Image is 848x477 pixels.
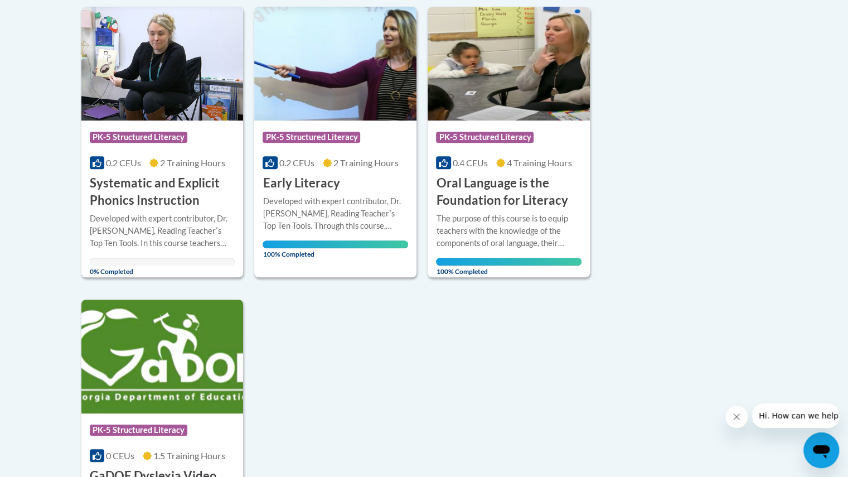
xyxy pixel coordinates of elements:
span: 100% Completed [436,258,582,276]
img: Course Logo [81,7,244,121]
span: 0 CEUs [106,450,134,461]
iframe: Message from company [752,403,839,428]
img: Course Logo [428,7,590,121]
span: PK-5 Structured Literacy [263,132,360,143]
span: 100% Completed [263,240,408,258]
img: Course Logo [81,300,244,413]
span: 0.2 CEUs [106,157,141,168]
span: 0.2 CEUs [279,157,314,168]
div: The purpose of this course is to equip teachers with the knowledge of the components of oral lang... [436,213,582,249]
span: 1.5 Training Hours [153,450,225,461]
a: Course LogoPK-5 Structured Literacy0.2 CEUs2 Training Hours Early LiteracyDeveloped with expert c... [254,7,416,277]
span: Hi. How can we help? [7,8,90,17]
div: Developed with expert contributor, Dr. [PERSON_NAME], Reading Teacherʹs Top Ten Tools. Through th... [263,195,408,232]
div: Your progress [436,258,582,266]
h3: Systematic and Explicit Phonics Instruction [90,175,235,209]
span: PK-5 Structured Literacy [436,132,534,143]
span: 0.4 CEUs [453,157,488,168]
img: Course Logo [254,7,416,121]
iframe: Button to launch messaging window [803,432,839,468]
span: 2 Training Hours [333,157,399,168]
div: Your progress [263,240,408,248]
div: Developed with expert contributor, Dr. [PERSON_NAME], Reading Teacherʹs Top Ten Tools. In this co... [90,213,235,249]
span: PK-5 Structured Literacy [90,132,187,143]
span: 2 Training Hours [160,157,225,168]
h3: Early Literacy [263,175,340,192]
a: Course LogoPK-5 Structured Literacy0.4 CEUs4 Training Hours Oral Language is the Foundation for L... [428,7,590,277]
h3: Oral Language is the Foundation for Literacy [436,175,582,209]
iframe: Close message [725,406,748,428]
a: Course LogoPK-5 Structured Literacy0.2 CEUs2 Training Hours Systematic and Explicit Phonics Instr... [81,7,244,277]
span: 4 Training Hours [507,157,572,168]
span: PK-5 Structured Literacy [90,425,187,436]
